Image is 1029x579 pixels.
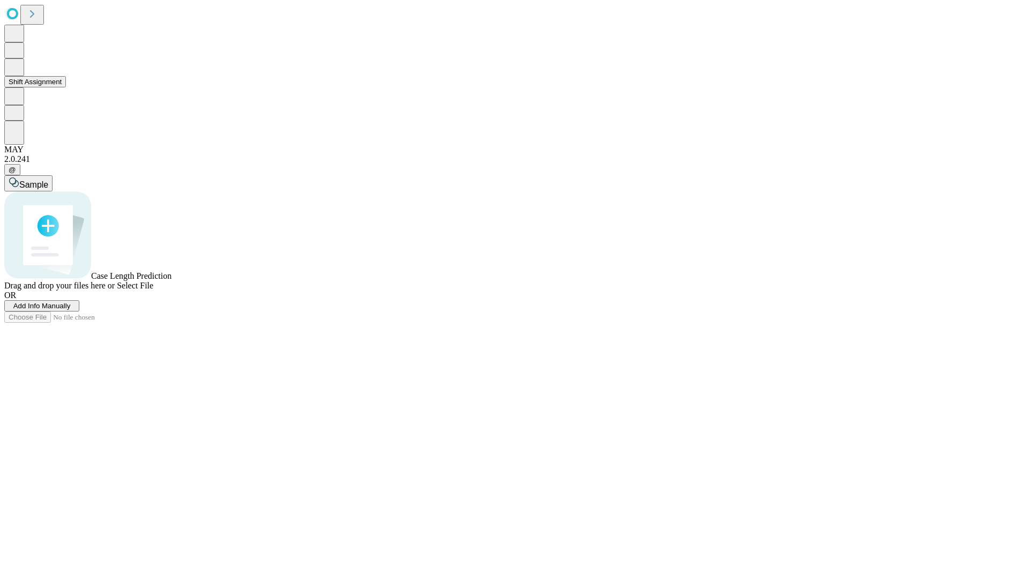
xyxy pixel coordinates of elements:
[13,302,71,310] span: Add Info Manually
[4,154,1025,164] div: 2.0.241
[4,164,20,175] button: @
[117,281,153,290] span: Select File
[4,76,66,87] button: Shift Assignment
[4,291,16,300] span: OR
[4,281,115,290] span: Drag and drop your files here or
[91,271,171,280] span: Case Length Prediction
[4,145,1025,154] div: MAY
[9,166,16,174] span: @
[19,180,48,189] span: Sample
[4,175,53,191] button: Sample
[4,300,79,311] button: Add Info Manually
